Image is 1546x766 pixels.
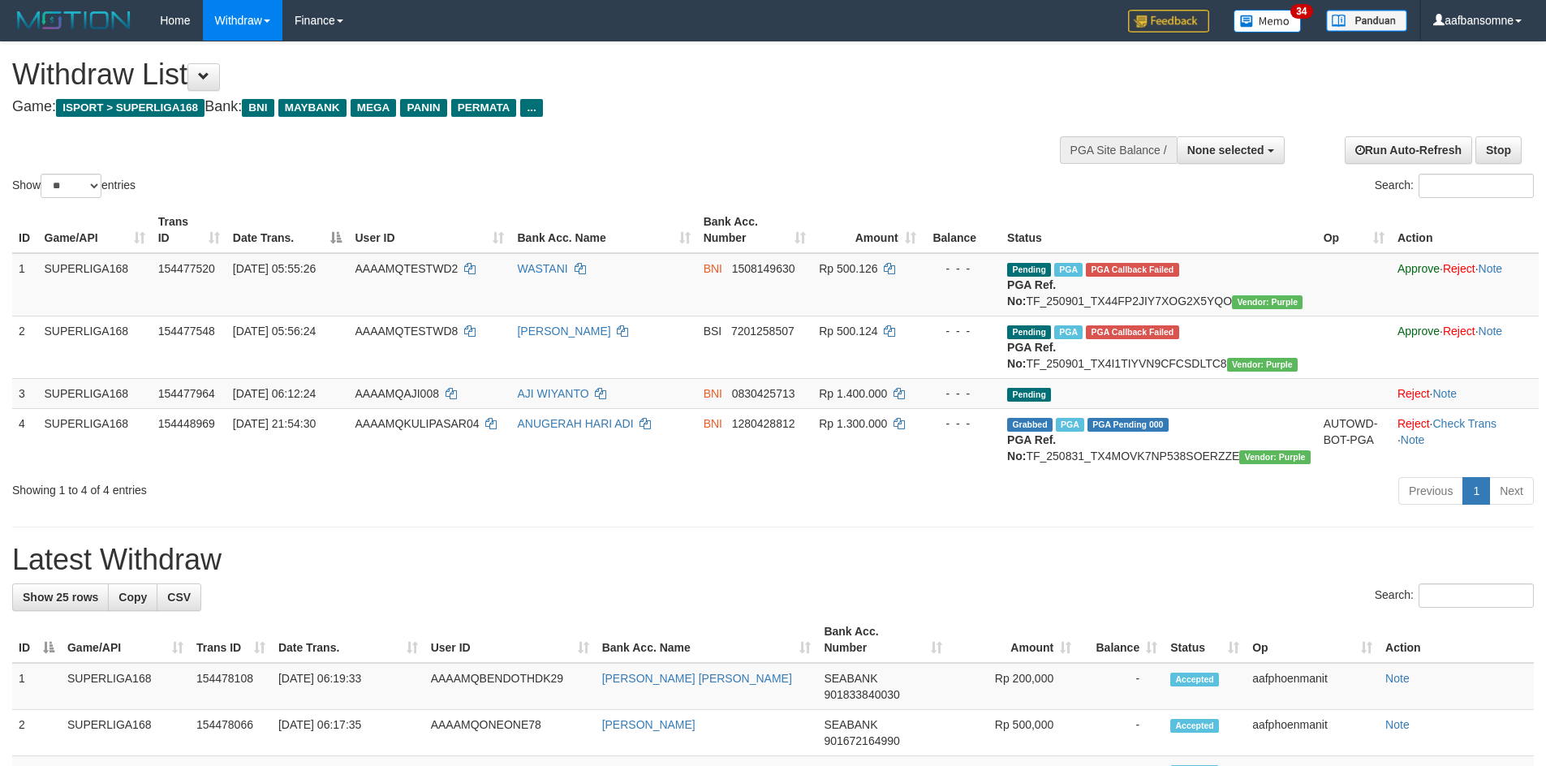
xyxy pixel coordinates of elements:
[272,663,424,710] td: [DATE] 06:19:33
[1345,136,1472,164] a: Run Auto-Refresh
[1375,174,1534,198] label: Search:
[12,378,38,408] td: 3
[949,617,1078,663] th: Amount: activate to sort column ascending
[61,617,190,663] th: Game/API: activate to sort column ascending
[1397,387,1430,400] a: Reject
[824,672,877,685] span: SEABANK
[1164,617,1246,663] th: Status: activate to sort column ascending
[1443,325,1475,338] a: Reject
[1007,433,1056,463] b: PGA Ref. No:
[520,99,542,117] span: ...
[929,260,994,277] div: - - -
[1391,316,1539,378] td: · ·
[1060,136,1177,164] div: PGA Site Balance /
[158,262,215,275] span: 154477520
[704,262,722,275] span: BNI
[38,378,152,408] td: SUPERLIGA168
[1001,408,1317,471] td: TF_250831_TX4MOVK7NP538SOERZZE
[929,415,994,432] div: - - -
[1397,262,1440,275] a: Approve
[1246,617,1379,663] th: Op: activate to sort column ascending
[1290,4,1312,19] span: 34
[12,408,38,471] td: 4
[12,583,109,611] a: Show 25 rows
[1391,408,1539,471] td: · ·
[1385,672,1410,685] a: Note
[1239,450,1310,464] span: Vendor URL: https://trx4.1velocity.biz
[12,8,136,32] img: MOTION_logo.png
[190,617,272,663] th: Trans ID: activate to sort column ascending
[812,207,922,253] th: Amount: activate to sort column ascending
[517,417,633,430] a: ANUGERAH HARI ADI
[158,387,215,400] span: 154477964
[1391,207,1539,253] th: Action
[1317,207,1391,253] th: Op: activate to sort column ascending
[819,325,877,338] span: Rp 500.124
[1187,144,1264,157] span: None selected
[1401,433,1425,446] a: Note
[1419,174,1534,198] input: Search:
[817,617,949,663] th: Bank Acc. Number: activate to sort column ascending
[1086,263,1178,277] span: PGA Error
[233,325,316,338] span: [DATE] 05:56:24
[1007,278,1056,308] b: PGA Ref. No:
[167,591,191,604] span: CSV
[1375,583,1534,608] label: Search:
[12,710,61,756] td: 2
[1078,663,1164,710] td: -
[824,688,899,701] span: Copy 901833840030 to clipboard
[824,718,877,731] span: SEABANK
[819,417,887,430] span: Rp 1.300.000
[152,207,226,253] th: Trans ID: activate to sort column ascending
[12,174,136,198] label: Show entries
[1087,418,1169,432] span: PGA Pending
[158,417,215,430] span: 154448969
[1177,136,1285,164] button: None selected
[242,99,273,117] span: BNI
[1391,378,1539,408] td: ·
[233,417,316,430] span: [DATE] 21:54:30
[38,316,152,378] td: SUPERLIGA168
[1479,325,1503,338] a: Note
[1432,417,1496,430] a: Check Trans
[348,207,510,253] th: User ID: activate to sort column ascending
[1054,325,1083,339] span: Marked by aafmaleo
[1398,477,1463,505] a: Previous
[61,710,190,756] td: SUPERLIGA168
[351,99,397,117] span: MEGA
[596,617,818,663] th: Bank Acc. Name: activate to sort column ascending
[12,58,1014,91] h1: Withdraw List
[1007,263,1051,277] span: Pending
[190,710,272,756] td: 154478066
[517,325,610,338] a: [PERSON_NAME]
[1397,325,1440,338] a: Approve
[1170,673,1219,686] span: Accepted
[1397,417,1430,430] a: Reject
[424,710,596,756] td: AAAAMQONEONE78
[602,672,792,685] a: [PERSON_NAME] [PERSON_NAME]
[12,544,1534,576] h1: Latest Withdraw
[1001,316,1317,378] td: TF_250901_TX4I1TIYVN9CFCSDLTC8
[1128,10,1209,32] img: Feedback.jpg
[451,99,517,117] span: PERMATA
[1326,10,1407,32] img: panduan.png
[949,663,1078,710] td: Rp 200,000
[12,617,61,663] th: ID: activate to sort column descending
[602,718,695,731] a: [PERSON_NAME]
[517,387,588,400] a: AJI WIYANTO
[272,617,424,663] th: Date Trans.: activate to sort column ascending
[517,262,567,275] a: WASTANI
[1007,418,1053,432] span: Grabbed
[1232,295,1303,309] span: Vendor URL: https://trx4.1velocity.biz
[732,417,795,430] span: Copy 1280428812 to clipboard
[1489,477,1534,505] a: Next
[923,207,1001,253] th: Balance
[1317,408,1391,471] td: AUTOWD-BOT-PGA
[12,663,61,710] td: 1
[1234,10,1302,32] img: Button%20Memo.svg
[824,734,899,747] span: Copy 901672164990 to clipboard
[819,387,887,400] span: Rp 1.400.000
[1479,262,1503,275] a: Note
[1462,477,1490,505] a: 1
[1419,583,1534,608] input: Search:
